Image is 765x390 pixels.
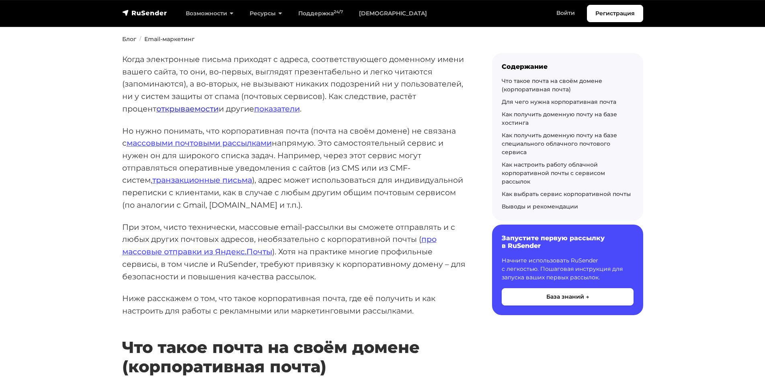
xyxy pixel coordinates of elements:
h6: Запустите первую рассылку в RuSender [502,234,634,250]
a: открываемости [156,104,219,113]
p: Когда электронные письма приходят с адреса, соответствующего доменному имени вашего сайта, то они... [122,53,466,115]
a: транзакционные письма [152,175,252,185]
a: Как получить доменную почту на базе хостинга [502,111,617,126]
a: Для чего нужна корпоративная почта [502,98,616,105]
a: Как выбрать сервис корпоративной почты [502,190,631,198]
a: Регистрация [587,5,643,22]
a: показатели [254,104,300,113]
a: Ресурсы [242,5,290,22]
a: Как настроить работу облачной корпоративной почты с сервисом рассылок [502,161,605,185]
a: Выводы и рекомендации [502,203,578,210]
h2: Что такое почта на своём домене (корпоративная почта) [122,314,466,376]
a: Войти [548,5,583,21]
button: База знаний → [502,288,634,305]
a: [DEMOGRAPHIC_DATA] [351,5,435,22]
a: Поддержка24/7 [290,5,351,22]
p: Ниже расскажем о том, что такое корпоративная почта, где её получить и как настроить для работы с... [122,292,466,317]
a: массовыми почтовыми рассылками [127,138,272,148]
a: Что такое почта на своём домене (корпоративная почта) [502,77,602,93]
a: Как получить доменную почту на базе специального облачного почтового сервиса [502,132,617,156]
p: Но нужно понимать, что корпоративная почта (почта на своём домене) не связана с напрямую. Это сам... [122,125,466,211]
a: Запустите первую рассылку в RuSender Начните использовать RuSender с легкостью. Пошаговая инструк... [492,225,643,315]
sup: 24/7 [334,9,343,14]
li: Email-маркетинг [136,35,195,43]
a: Блог [122,35,136,43]
div: Содержание [502,63,634,70]
img: RuSender [122,9,167,17]
a: Возможности [178,5,242,22]
p: При этом, чисто технически, массовые email-рассылки вы сможете отправлять и с любых других почтов... [122,221,466,283]
nav: breadcrumb [117,35,648,43]
p: Начните использовать RuSender с легкостью. Пошаговая инструкция для запуска ваших первых рассылок. [502,256,634,282]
